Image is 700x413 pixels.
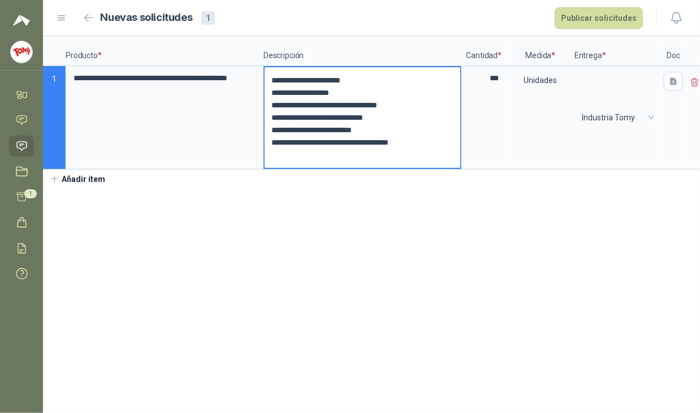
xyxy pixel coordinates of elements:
[555,7,643,29] button: Publicar solicitudes
[66,36,263,66] p: Producto
[582,109,652,126] span: Industria Tomy
[659,36,688,66] p: Doc
[101,10,193,26] h2: Nuevas solicitudes
[507,36,574,66] p: Medida
[461,36,507,66] p: Cantidad
[263,36,461,66] p: Descripción
[201,11,215,25] div: 1
[43,169,113,189] button: Añadir ítem
[24,189,37,198] span: 1
[508,67,573,93] div: Unidades
[13,14,30,27] img: Logo peakr
[9,186,34,207] a: 1
[11,41,32,63] img: Company Logo
[43,66,66,169] p: 1
[574,36,659,66] p: Entrega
